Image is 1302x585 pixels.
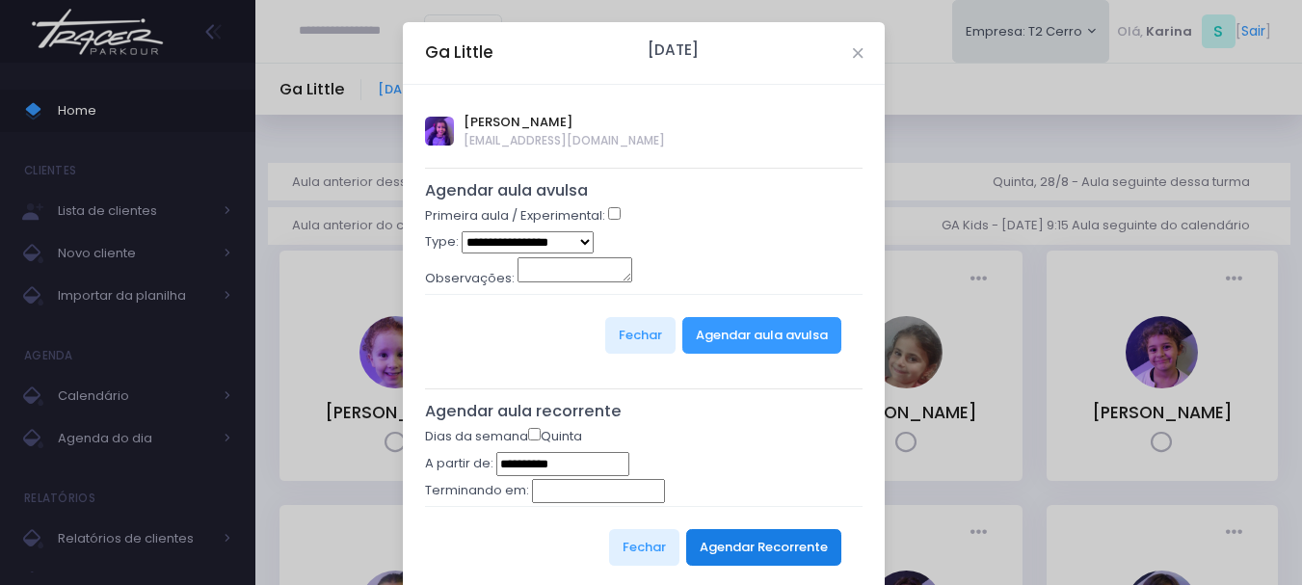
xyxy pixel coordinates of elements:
label: Primeira aula / Experimental: [425,206,605,226]
button: Close [853,48,863,58]
label: Type: [425,232,459,252]
label: Observações: [425,269,515,288]
h5: Agendar aula recorrente [425,402,864,421]
button: Fechar [605,317,676,354]
h5: Agendar aula avulsa [425,181,864,200]
button: Agendar Recorrente [686,529,841,566]
label: A partir de: [425,454,493,473]
label: Terminando em: [425,481,529,500]
button: Agendar aula avulsa [682,317,841,354]
h5: Ga Little [425,40,493,65]
input: Quinta [528,428,541,440]
label: Quinta [528,427,582,446]
button: Fechar [609,529,679,566]
h6: [DATE] [648,41,699,59]
span: [PERSON_NAME] [464,113,665,132]
span: [EMAIL_ADDRESS][DOMAIN_NAME] [464,132,665,149]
